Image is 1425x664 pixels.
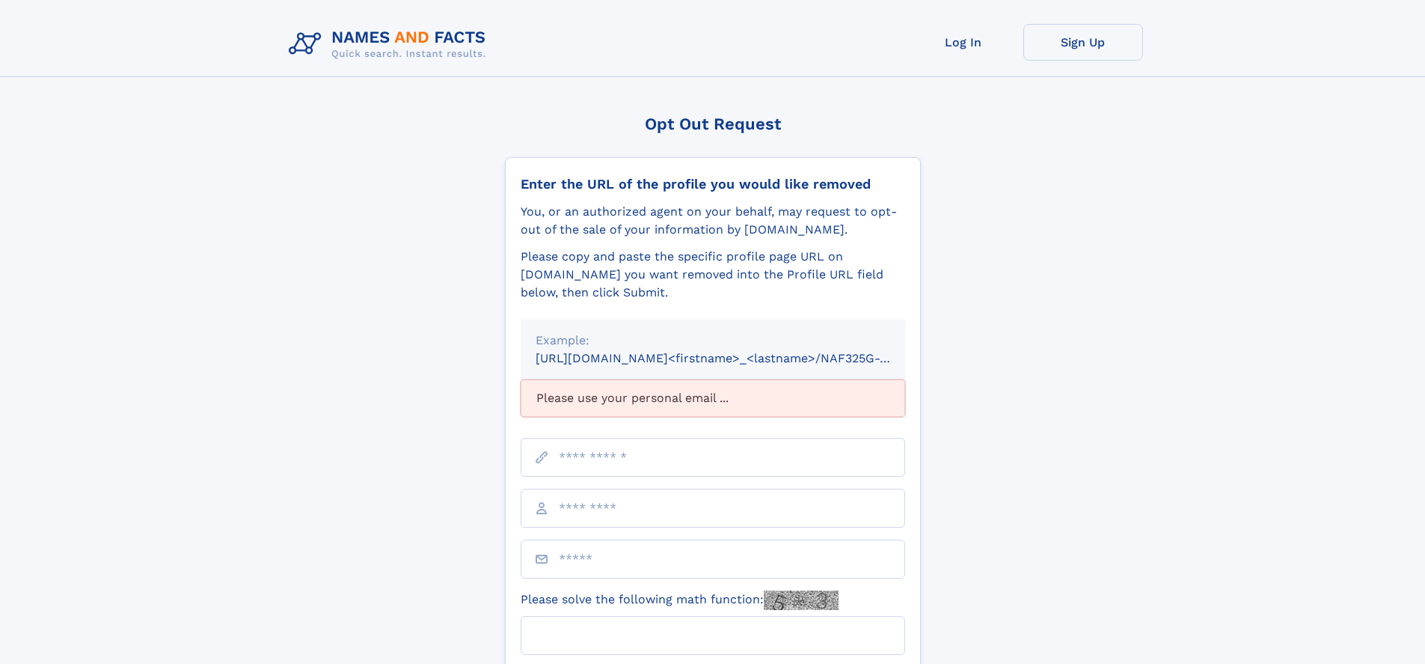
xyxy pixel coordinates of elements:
a: Log In [904,24,1023,61]
a: Sign Up [1023,24,1143,61]
div: Example: [536,332,890,350]
div: Please use your personal email ... [521,380,905,417]
small: [URL][DOMAIN_NAME]<firstname>_<lastname>/NAF325G-xxxxxxxx [536,351,934,365]
img: Logo Names and Facts [283,24,498,64]
div: Please copy and paste the specific profile page URL on [DOMAIN_NAME] you want removed into the Pr... [521,248,905,302]
div: Enter the URL of the profile you would like removed [521,176,905,192]
div: You, or an authorized agent on your behalf, may request to opt-out of the sale of your informatio... [521,203,905,239]
label: Please solve the following math function: [521,591,839,610]
div: Opt Out Request [505,115,921,133]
